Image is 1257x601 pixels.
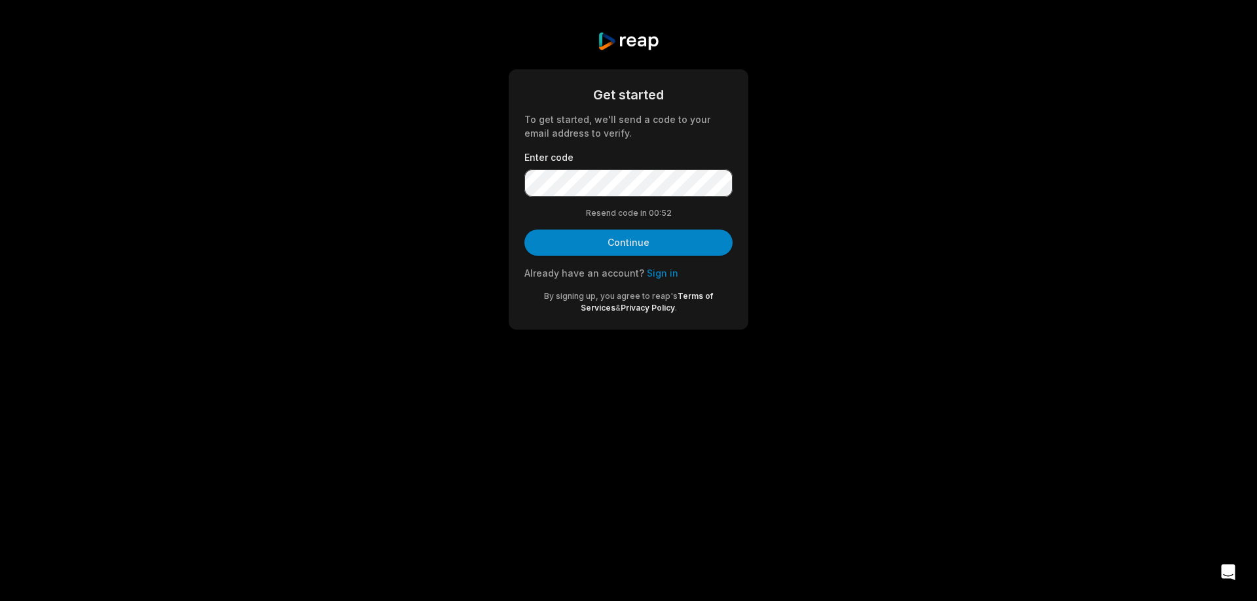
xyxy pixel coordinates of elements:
[675,303,677,313] span: .
[544,291,678,301] span: By signing up, you agree to reap's
[621,303,675,313] a: Privacy Policy
[524,85,733,105] div: Get started
[524,230,733,256] button: Continue
[581,291,714,313] a: Terms of Services
[524,112,733,140] div: To get started, we'll send a code to your email address to verify.
[661,207,672,219] span: 52
[597,31,659,51] img: reap
[1212,557,1244,588] div: Open Intercom Messenger
[524,267,644,279] span: Already have an account?
[524,207,733,219] div: Resend code in 00:
[647,267,678,279] a: Sign in
[615,303,621,313] span: &
[524,150,733,164] label: Enter code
